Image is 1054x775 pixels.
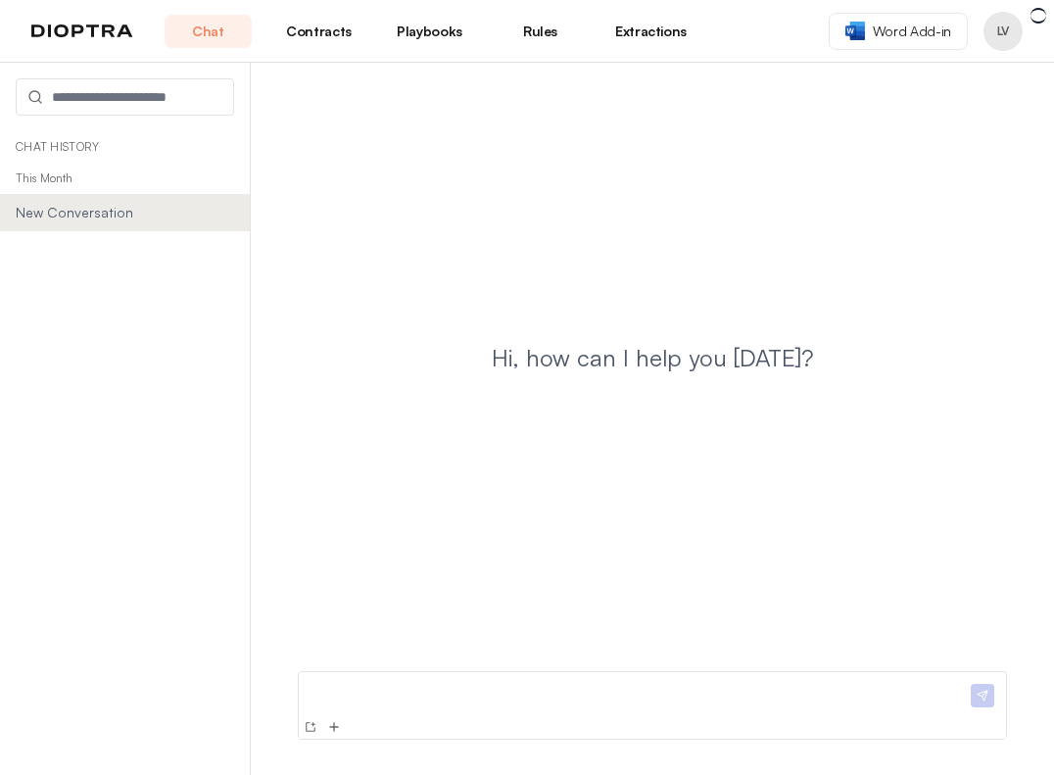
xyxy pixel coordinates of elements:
[16,203,213,222] span: New Conversation
[971,684,994,707] img: Send
[607,15,695,48] a: Extractions
[492,342,814,373] h1: Hi, how can I help you [DATE]?
[31,24,133,38] img: logo
[497,15,584,48] a: Rules
[873,22,951,41] span: Word Add-in
[275,15,362,48] a: Contracts
[303,719,318,735] img: New Conversation
[386,15,473,48] a: Playbooks
[829,13,968,50] a: Word Add-in
[16,139,234,155] p: Chat History
[165,15,252,48] a: Chat
[983,12,1023,51] button: Profile menu
[324,717,344,737] button: Add Files
[301,717,320,737] button: New Conversation
[326,719,342,735] img: Add Files
[845,22,865,40] img: word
